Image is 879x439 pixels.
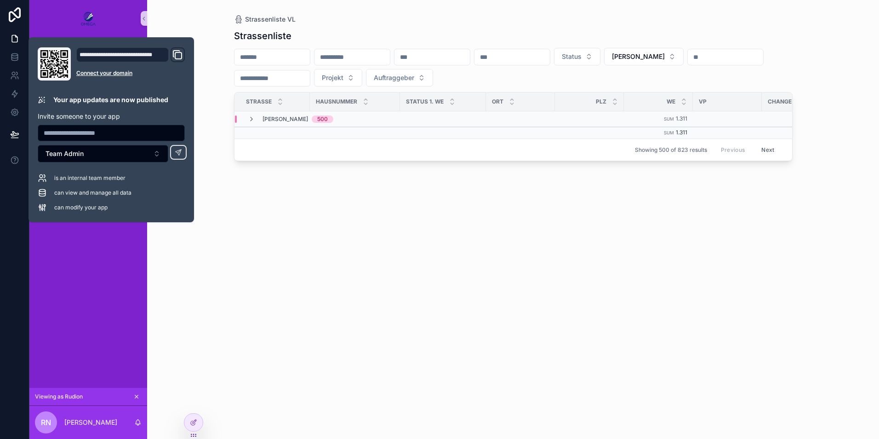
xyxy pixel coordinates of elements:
span: Auftraggeber [374,73,414,82]
div: scrollable content [29,37,147,145]
span: Status [562,52,582,61]
span: can modify your app [54,204,108,211]
button: Select Button [554,48,600,65]
span: RN [41,417,51,428]
p: [PERSON_NAME] [64,418,117,427]
span: is an internal team member [54,174,126,182]
span: VP [699,98,707,105]
a: Connect your domain [76,69,185,77]
h1: Strassenliste [234,29,291,42]
span: [PERSON_NAME] [263,116,308,123]
span: Status 1. WE [406,98,444,105]
span: Viewing as Rudion [35,393,83,400]
button: Next [755,143,781,157]
span: Team Admin [46,149,84,158]
span: Hausnummer [316,98,357,105]
div: 500 [317,116,328,123]
span: Ort [492,98,503,105]
span: 1.311 [676,129,687,136]
span: Projekt [322,73,343,82]
p: Invite someone to your app [38,112,185,121]
button: Select Button [604,48,684,65]
button: Select Button [366,69,433,87]
span: 1.311 [676,115,687,122]
img: App logo [81,11,96,26]
button: Select Button [314,69,362,87]
span: Strasse [246,98,272,105]
p: Your app updates are now published [53,95,168,104]
span: [PERSON_NAME] [612,52,665,61]
span: can view and manage all data [54,189,131,196]
span: Strassenliste VL [245,15,296,24]
div: Domain and Custom Link [76,47,185,81]
span: Showing 500 of 823 results [635,146,707,154]
button: Select Button [38,145,168,162]
a: Strassenliste VL [234,15,296,24]
small: Sum [664,116,674,121]
span: Change check [768,98,813,105]
small: Sum [664,130,674,135]
span: WE [667,98,675,105]
span: PLZ [596,98,606,105]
